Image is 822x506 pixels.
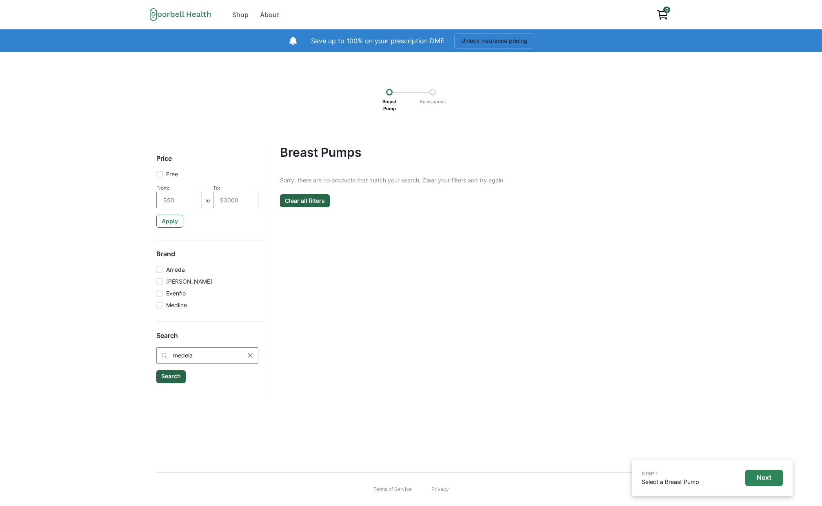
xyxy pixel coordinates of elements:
[311,36,444,46] p: Save up to 100% on your prescription DME
[232,10,249,20] div: Shop
[280,176,651,184] p: Sorry, there are no products that match your search. Clear your filters and try again.
[280,145,651,160] h4: Breast Pumps
[156,192,202,208] input: $50
[156,215,183,228] button: Apply
[280,194,330,207] button: Clear all filters
[156,347,258,364] input: Search Breast Pumps
[156,155,258,170] h5: Price
[166,277,212,286] p: [PERSON_NAME]
[227,7,253,23] a: Shop
[205,197,210,208] p: to
[454,33,534,49] button: Unlock insurance pricing
[213,185,259,191] div: To:
[260,10,279,20] div: About
[653,7,672,23] a: View cart
[156,370,186,383] button: Search
[663,7,670,13] span: 0
[156,185,202,191] div: From:
[166,265,185,274] p: Ameda
[642,478,699,485] a: Select a Breast Pump
[431,486,449,493] a: Privacy
[166,170,178,178] p: Free
[380,95,399,115] p: Breast Pump
[642,470,699,477] p: STEP 1
[745,470,783,486] button: Next
[417,95,449,108] p: Accessories
[255,7,284,23] a: About
[156,332,258,347] h5: Search
[166,301,187,309] p: Medline
[166,289,186,297] p: Evenflo
[757,474,771,482] p: Next
[373,486,412,493] a: Terms of Service
[156,250,258,265] h5: Brand
[213,192,259,208] input: $3000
